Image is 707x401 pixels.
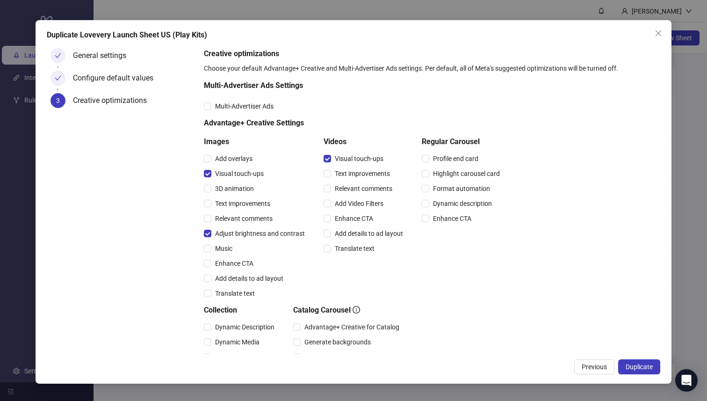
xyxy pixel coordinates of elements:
span: Profile end card [429,153,482,164]
span: Relevant comments [211,213,276,224]
span: Visual touch-ups [331,153,387,164]
span: Previous [582,363,607,371]
span: Adjust brightness and contrast [211,228,309,239]
span: Dynamic Media [211,337,263,347]
div: Creative optimizations [73,93,154,108]
span: Format automation [429,183,494,194]
button: Duplicate [618,359,660,374]
button: Close [651,26,666,41]
span: close [655,29,662,37]
span: Translate text [211,288,259,299]
span: Duplicate [626,363,653,371]
h5: Creative optimizations [204,48,657,59]
h5: Multi-Advertiser Ads Settings [204,80,504,91]
h5: Images [204,136,309,147]
h5: Collection [204,305,278,316]
span: Relevant comments [331,183,396,194]
h5: Regular Carousel [422,136,504,147]
span: Dynamic Description [211,322,278,332]
span: check [55,75,61,81]
span: Add overlays [211,153,256,164]
span: Dynamic description [429,198,496,209]
span: 3D animation [211,183,258,194]
span: Multi-Advertiser Ads [211,101,277,111]
span: Text improvements [331,168,394,179]
div: Duplicate Lovevery Launch Sheet US (Play Kits) [47,29,661,41]
span: Translate text [331,243,378,254]
span: Advantage+ Creative for Catalog [301,322,403,332]
span: check [55,52,61,59]
h5: Advantage+ Creative Settings [204,117,504,129]
h5: Catalog Carousel [293,305,403,316]
div: Configure default values [73,71,161,86]
span: Generate backgrounds [301,337,375,347]
span: Highlight carousel card [429,168,504,179]
h5: Videos [324,136,407,147]
span: Enhance CTA [211,258,257,269]
span: Adapt to placement [211,352,276,362]
div: Choose your default Advantage+ Creative and Multi-Advertiser Ads settings. Per default, all of Me... [204,63,657,73]
span: Expand image [301,352,349,362]
div: Open Intercom Messenger [675,369,698,392]
span: Add Video Filters [331,198,387,209]
span: Visual touch-ups [211,168,267,179]
div: General settings [73,48,134,63]
span: 3 [56,97,60,104]
span: info-circle [353,306,360,314]
span: Music [211,243,236,254]
span: Add details to ad layout [211,273,287,284]
span: Enhance CTA [331,213,377,224]
span: Add details to ad layout [331,228,407,239]
span: Text improvements [211,198,274,209]
span: Enhance CTA [429,213,475,224]
button: Previous [574,359,614,374]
